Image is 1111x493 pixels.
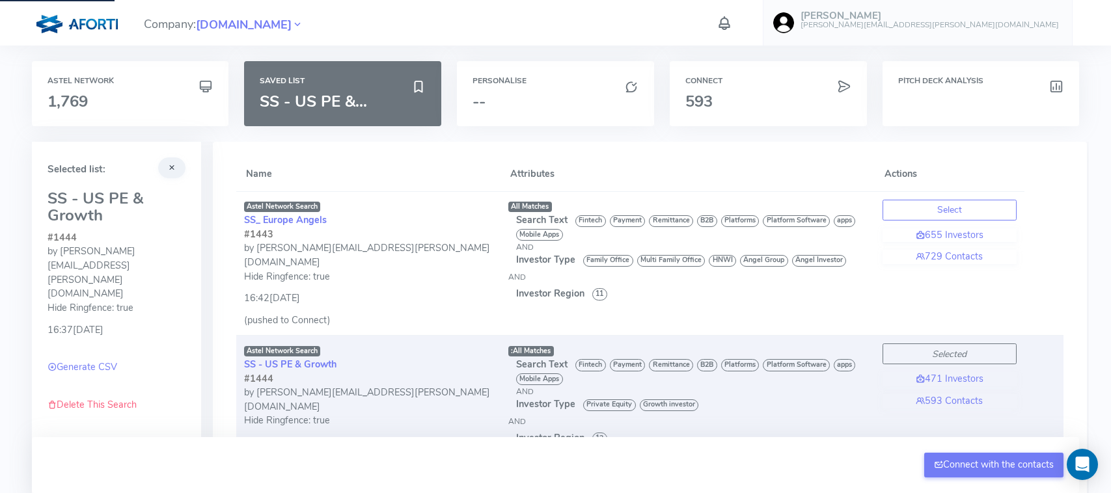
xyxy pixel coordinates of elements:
[48,231,185,245] div: #1444
[260,77,426,85] h6: Saved List
[48,190,185,224] h3: SS - US PE & Growth
[48,91,88,112] span: 1,769
[511,202,549,211] span: All Matches
[244,284,493,306] div: 16:42[DATE]
[924,453,1064,477] button: Connect with the contacts
[244,386,493,414] div: by [PERSON_NAME][EMAIL_ADDRESS][PERSON_NAME][DOMAIN_NAME]
[883,200,1017,220] button: Select
[610,359,646,371] span: Payment
[48,301,185,315] div: Hide Ringfence: true
[575,359,606,371] span: Fintech
[875,157,1024,191] th: Actions
[48,77,213,85] h6: Astel Network
[144,12,303,34] span: Company:
[583,399,636,411] span: Private Equity
[516,386,866,397] div: AND
[501,157,874,191] th: Attributes
[516,373,563,385] span: Mobile Apps
[196,16,292,34] span: [DOMAIN_NAME]
[508,416,866,427] div: AND
[883,372,1017,386] a: 471 Investors
[685,91,713,112] span: 593
[575,215,606,227] span: Fintech
[1067,449,1098,480] div: Open Intercom Messenger
[244,241,493,269] div: by [PERSON_NAME][EMAIL_ADDRESS][PERSON_NAME][DOMAIN_NAME]
[801,21,1059,29] h6: [PERSON_NAME][EMAIL_ADDRESS][PERSON_NAME][DOMAIN_NAME]
[763,359,830,371] span: Platform Software
[516,397,575,410] span: Investor Type
[516,253,575,266] span: Investor Type
[592,433,607,444] span: 12
[898,77,1064,85] h6: Pitch Deck Analysis
[511,346,551,356] span: All Matches
[244,270,493,284] div: Hide Ringfence: true
[48,245,185,300] div: by [PERSON_NAME][EMAIL_ADDRESS][PERSON_NAME][DOMAIN_NAME]
[244,228,493,242] div: #1443
[685,77,851,85] h6: Connect
[473,77,638,85] h6: Personalise
[48,360,117,373] a: Generate CSV
[511,346,513,356] span: :
[792,255,847,267] span: Angel Investor
[834,359,856,371] span: apps
[697,359,717,371] span: B2B
[640,399,699,411] span: Growth investor
[516,287,584,300] span: Investor Region
[721,215,760,227] span: Platforms
[883,343,1017,364] button: Selected
[721,359,760,371] span: Platforms
[244,346,321,356] span: Astel Network Search
[932,348,967,360] i: Selected
[763,215,830,227] span: Platform Software
[649,215,693,227] span: Remittance
[48,164,185,175] h5: Selected list:
[883,250,1017,264] a: 729 Contacts
[637,255,706,267] span: Multi Family Office
[740,255,788,267] span: Angel Group
[516,241,866,253] div: AND
[473,91,486,112] span: --
[244,428,493,450] div: 16:37[DATE]
[773,12,794,33] img: user-image
[508,271,866,283] div: AND
[592,288,607,300] span: 11
[516,358,568,371] span: Search Text
[649,359,693,371] span: Remittance
[244,372,493,386] div: #1444
[260,91,367,112] span: SS - US PE &...
[244,313,493,328] div: (pushed to Connect)
[883,228,1017,243] a: 655 Investors
[236,157,501,191] th: Name
[610,215,646,227] span: Payment
[516,431,584,444] span: Investor Region
[883,394,1017,408] a: 593 Contacts
[697,215,717,227] span: B2B
[196,16,292,32] a: [DOMAIN_NAME]
[516,229,563,241] span: Mobile Apps
[709,255,736,267] span: HNWI
[244,414,493,428] div: Hide Ringfence: true
[48,398,137,411] a: Delete This Search
[48,315,185,338] div: 16:37[DATE]
[801,10,1059,21] h5: [PERSON_NAME]
[244,202,321,212] span: Astel Network Search
[244,358,336,371] a: SS - US PE & Growth
[244,213,327,226] a: SS_ Europe Angels
[583,255,633,267] span: Family Office
[834,215,856,227] span: apps
[516,213,568,226] span: Search Text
